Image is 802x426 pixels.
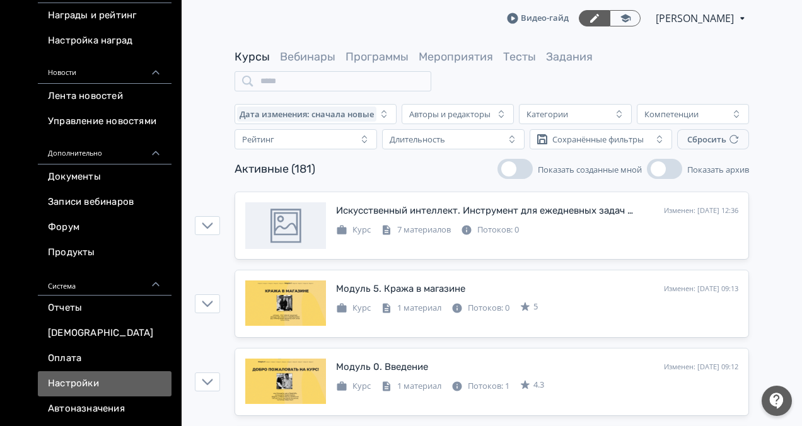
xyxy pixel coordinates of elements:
[38,371,171,396] a: Настройки
[656,11,736,26] span: Светлана Илюхина
[664,362,738,372] div: Изменен: [DATE] 09:12
[507,12,569,25] a: Видео-гайд
[38,396,171,422] a: Автоназначения
[402,104,514,124] button: Авторы и редакторы
[336,380,371,393] div: Курс
[38,321,171,346] a: [DEMOGRAPHIC_DATA]
[664,284,738,294] div: Изменен: [DATE] 09:13
[382,129,525,149] button: Длительность
[346,50,409,64] a: Программы
[546,50,593,64] a: Задания
[503,50,536,64] a: Тесты
[336,360,428,374] div: Модуль 0. Введение
[419,50,493,64] a: Мероприятия
[38,134,171,164] div: Дополнительно
[451,380,509,393] div: Потоков: 1
[38,84,171,109] a: Лента новостей
[38,54,171,84] div: Новости
[533,301,538,313] span: 5
[235,129,377,149] button: Рейтинг
[38,190,171,215] a: Записи вебинаров
[235,50,270,64] a: Курсы
[280,50,335,64] a: Вебинары
[644,109,699,119] div: Компетенции
[38,296,171,321] a: Отчеты
[381,224,451,236] div: 7 материалов
[38,265,171,296] div: Система
[552,134,644,144] div: Сохранённые фильтры
[336,204,634,218] div: Искусственный интеллект. Инструмент для ежедневных задач (Копия - 31.07.2025 13:33:01)
[526,109,568,119] div: Категории
[390,134,445,144] div: Длительность
[336,224,371,236] div: Курс
[664,205,738,216] div: Изменен: [DATE] 12:36
[38,215,171,240] a: Форум
[235,104,397,124] button: Дата изменения: сначала новые
[610,10,641,26] a: Переключиться в режим ученика
[538,164,642,175] span: Показать созданные мной
[409,109,491,119] div: Авторы и редакторы
[336,282,465,296] div: Модуль 5. Кража в магазине
[38,346,171,371] a: Оплата
[38,240,171,265] a: Продукты
[38,28,171,54] a: Настройка наград
[461,224,519,236] div: Потоков: 0
[381,380,441,393] div: 1 материал
[381,302,441,314] div: 1 материал
[530,129,672,149] button: Сохранённые фильтры
[687,164,749,175] span: Показать архив
[451,302,509,314] div: Потоков: 0
[242,134,274,144] div: Рейтинг
[38,3,171,28] a: Награды и рейтинг
[240,109,374,119] span: Дата изменения: сначала новые
[533,379,544,391] span: 4.3
[677,129,749,149] button: Сбросить
[336,302,371,314] div: Курс
[519,104,631,124] button: Категории
[38,109,171,134] a: Управление новостями
[235,161,315,178] div: Активные (181)
[38,164,171,190] a: Документы
[637,104,749,124] button: Компетенции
